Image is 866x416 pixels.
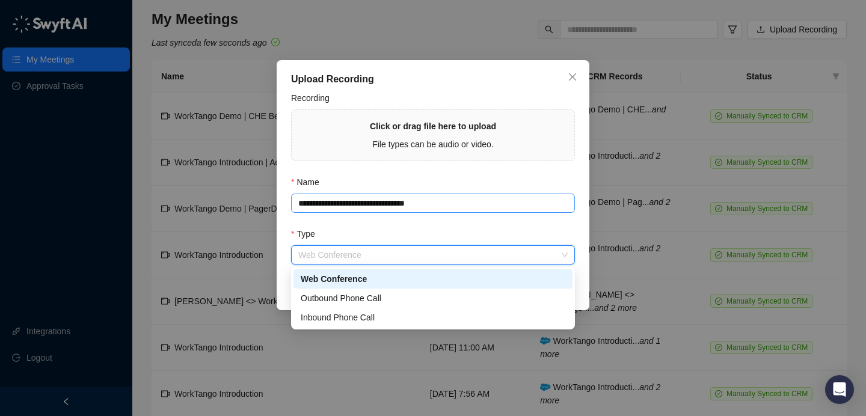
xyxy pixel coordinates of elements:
[825,375,854,404] div: Open Intercom Messenger
[291,227,324,240] label: Type
[293,289,573,308] div: Outbound Phone Call
[293,308,573,327] div: Inbound Phone Call
[370,121,496,131] strong: Click or drag file here to upload
[293,269,573,289] div: Web Conference
[372,139,494,149] span: File types can be audio or video.
[291,72,575,87] div: Upload Recording
[291,176,328,189] label: Name
[292,110,574,161] span: Click or drag file here to uploadFile types can be audio or video.
[301,311,565,324] div: Inbound Phone Call
[568,72,577,82] span: close
[298,246,568,264] span: Web Conference
[301,292,565,305] div: Outbound Phone Call
[301,272,565,286] div: Web Conference
[563,67,582,87] button: Close
[291,91,338,105] label: Recording
[291,194,575,213] input: Name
